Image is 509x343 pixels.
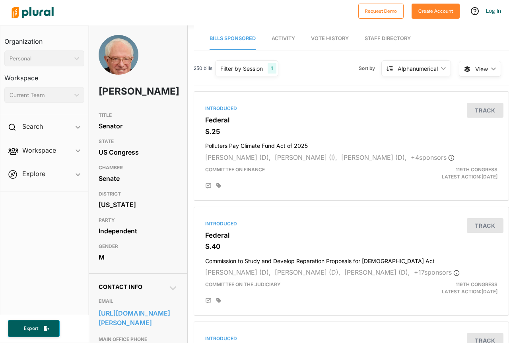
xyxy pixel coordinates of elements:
span: [PERSON_NAME] (D), [205,268,271,276]
span: [PERSON_NAME] (D), [341,153,407,161]
a: Vote History [311,27,349,50]
button: Request Demo [358,4,404,19]
h4: Commission to Study and Develop Reparation Proposals for [DEMOGRAPHIC_DATA] Act [205,254,497,265]
h3: Federal [205,231,497,239]
button: Create Account [412,4,460,19]
img: Headshot of Bernie Sanders [99,35,138,83]
a: [URL][DOMAIN_NAME][PERSON_NAME] [99,307,178,329]
span: Sort by [359,65,381,72]
a: Log In [486,7,501,14]
h3: DISTRICT [99,189,178,199]
h3: TITLE [99,110,178,120]
span: Contact Info [99,283,142,290]
span: [PERSON_NAME] (D), [205,153,271,161]
span: 119th Congress [456,281,497,287]
div: Alphanumerical [398,64,438,73]
div: Filter by Session [220,64,263,73]
h3: CHAMBER [99,163,178,172]
span: [PERSON_NAME] (D), [344,268,410,276]
span: Bills Sponsored [210,35,256,41]
h4: Polluters Pay Climate Fund Act of 2025 [205,139,497,149]
button: Track [467,103,503,118]
h3: S.25 [205,128,497,136]
span: Committee on Finance [205,167,265,172]
div: Latest Action: [DATE] [402,166,503,180]
a: Staff Directory [365,27,411,50]
h3: Workspace [4,66,84,84]
span: Vote History [311,35,349,41]
div: Introduced [205,220,497,227]
h3: STATE [99,137,178,146]
span: + 17 sponsor s [414,268,460,276]
div: Senator [99,120,178,132]
h2: Search [22,122,43,131]
h3: Organization [4,30,84,47]
h1: [PERSON_NAME] [99,79,146,103]
span: [PERSON_NAME] (D), [275,268,340,276]
div: US Congress [99,146,178,158]
h3: EMAIL [99,296,178,306]
span: Export [18,325,44,332]
div: Add Position Statement [205,183,212,189]
div: Senate [99,172,178,184]
div: Current Team [10,91,71,99]
span: Activity [272,35,295,41]
div: 1 [268,63,276,74]
div: [US_STATE] [99,199,178,211]
div: Add Position Statement [205,298,212,304]
h3: S.40 [205,242,497,250]
a: Activity [272,27,295,50]
div: Latest Action: [DATE] [402,281,503,295]
h3: PARTY [99,215,178,225]
span: 250 bills [194,65,212,72]
button: Export [8,320,60,337]
span: View [475,65,488,73]
div: Add tags [216,298,221,303]
span: Committee on the Judiciary [205,281,281,287]
div: Personal [10,54,71,63]
div: Introduced [205,105,497,112]
div: Introduced [205,335,497,342]
a: Request Demo [358,6,404,15]
button: Track [467,218,503,233]
div: Independent [99,225,178,237]
div: Add tags [216,183,221,188]
span: + 4 sponsor s [411,153,455,161]
span: [PERSON_NAME] (I), [275,153,337,161]
div: M [99,251,178,263]
h3: Federal [205,116,497,124]
a: Create Account [412,6,460,15]
span: 119th Congress [456,167,497,172]
a: Bills Sponsored [210,27,256,50]
h3: GENDER [99,242,178,251]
